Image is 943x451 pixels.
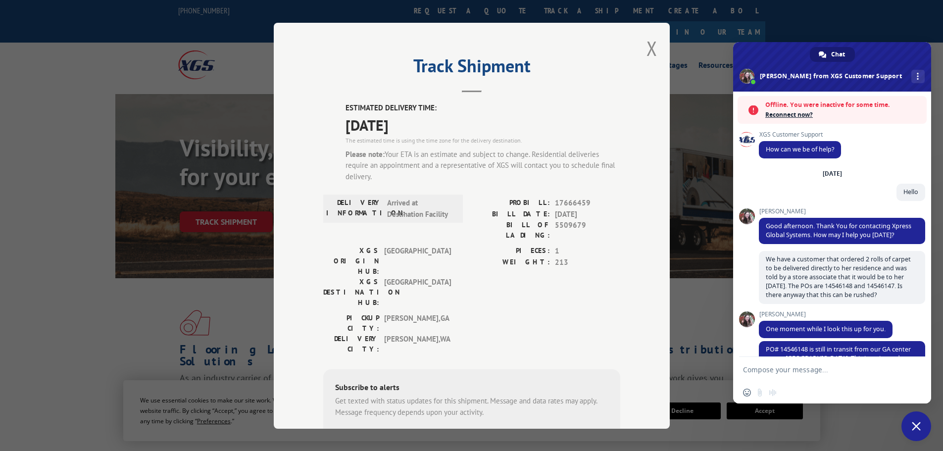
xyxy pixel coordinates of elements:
[384,313,451,334] span: [PERSON_NAME] , GA
[555,256,620,268] span: 213
[903,188,918,196] span: Hello
[759,311,893,318] span: [PERSON_NAME]
[472,256,550,268] label: WEIGHT:
[743,365,899,374] textarea: Compose your message...
[346,136,620,145] div: The estimated time is using the time zone for the delivery destination.
[743,389,751,397] span: Insert an emoji
[831,47,845,62] span: Chat
[472,246,550,257] label: PIECES:
[335,381,608,396] div: Subscribe to alerts
[759,131,841,138] span: XGS Customer Support
[323,277,379,308] label: XGS DESTINATION HUB:
[387,198,454,220] span: Arrived at Destination Facility
[323,59,620,78] h2: Track Shipment
[346,102,620,114] label: ESTIMATED DELIVERY TIME:
[384,334,451,354] span: [PERSON_NAME] , WA
[646,35,657,61] button: Close modal
[766,345,918,398] span: PO# 14546148 is still in transit from our GA center to our [GEOGRAPHIC_DATA]. This is estimated t...
[759,208,925,215] span: [PERSON_NAME]
[823,171,842,177] div: [DATE]
[472,208,550,220] label: BILL DATE:
[555,220,620,241] span: 5509679
[901,411,931,441] div: Close chat
[766,222,911,239] span: Good afternoon. Thank You for contacting Xpress Global Systems. How may I help you [DATE]?
[323,246,379,277] label: XGS ORIGIN HUB:
[323,334,379,354] label: DELIVERY CITY:
[555,208,620,220] span: [DATE]
[346,149,385,158] strong: Please note:
[335,396,608,418] div: Get texted with status updates for this shipment. Message and data rates may apply. Message frequ...
[766,255,911,299] span: We have a customer that ordered 2 rolls of carpet to be delivered directly to her residence and w...
[555,198,620,209] span: 17666459
[472,220,550,241] label: BILL OF LADING:
[323,313,379,334] label: PICKUP CITY:
[326,198,382,220] label: DELIVERY INFORMATION:
[346,149,620,182] div: Your ETA is an estimate and subject to change. Residential deliveries require an appointment and ...
[766,145,834,153] span: How can we be of help?
[810,47,855,62] div: Chat
[766,325,886,333] span: One moment while I look this up for you.
[472,198,550,209] label: PROBILL:
[555,246,620,257] span: 1
[346,113,620,136] span: [DATE]
[384,277,451,308] span: [GEOGRAPHIC_DATA]
[911,70,925,83] div: More channels
[765,110,922,120] span: Reconnect now?
[765,100,922,110] span: Offline. You were inactive for some time.
[384,246,451,277] span: [GEOGRAPHIC_DATA]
